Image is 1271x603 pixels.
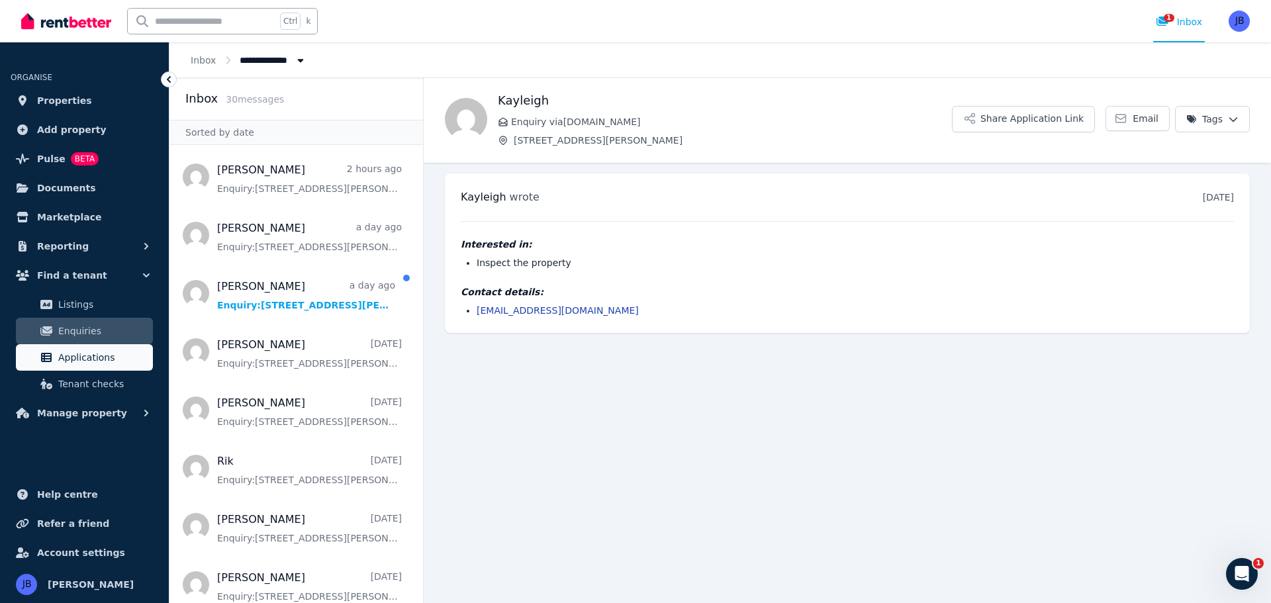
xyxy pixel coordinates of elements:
a: Documents [11,175,158,201]
a: Listings [16,291,153,318]
a: Email [1106,106,1170,131]
h4: Interested in: [461,238,1234,251]
h2: Inbox [185,89,218,108]
div: Inbox [1156,15,1202,28]
span: Email [1133,112,1158,125]
span: Applications [58,349,148,365]
span: Kayleigh [461,191,506,203]
li: Inspect the property [477,256,1234,269]
div: Sorted by date [169,120,423,145]
button: Manage property [11,400,158,426]
img: JACQUELINE BARRY [16,574,37,595]
a: Inbox [191,55,216,66]
a: Help centre [11,481,158,508]
a: [PERSON_NAME]a day agoEnquiry:[STREET_ADDRESS][PERSON_NAME]. [217,220,402,254]
span: BETA [71,152,99,165]
span: Help centre [37,487,98,502]
iframe: Intercom live chat [1226,558,1258,590]
span: Reporting [37,238,89,254]
span: Properties [37,93,92,109]
time: [DATE] [1203,192,1234,203]
a: Properties [11,87,158,114]
span: Enquiry via [DOMAIN_NAME] [511,115,952,128]
span: 1 [1164,14,1174,22]
a: [EMAIL_ADDRESS][DOMAIN_NAME] [477,305,639,316]
a: Tenant checks [16,371,153,397]
button: Reporting [11,233,158,259]
span: Listings [58,297,148,312]
img: RentBetter [21,11,111,31]
span: Account settings [37,545,125,561]
span: Add property [37,122,107,138]
a: Marketplace [11,204,158,230]
span: Enquiries [58,323,148,339]
span: Pulse [37,151,66,167]
a: [PERSON_NAME][DATE]Enquiry:[STREET_ADDRESS][PERSON_NAME]. [217,512,402,545]
nav: Breadcrumb [169,42,328,77]
span: Find a tenant [37,267,107,283]
span: Tags [1186,113,1223,126]
a: [PERSON_NAME]2 hours agoEnquiry:[STREET_ADDRESS][PERSON_NAME]. [217,162,402,195]
a: [PERSON_NAME][DATE]Enquiry:[STREET_ADDRESS][PERSON_NAME]. [217,337,402,370]
span: Documents [37,180,96,196]
span: Tenant checks [58,376,148,392]
a: Add property [11,116,158,143]
button: Find a tenant [11,262,158,289]
a: Enquiries [16,318,153,344]
a: Account settings [11,539,158,566]
span: Marketplace [37,209,101,225]
a: [PERSON_NAME]a day agoEnquiry:[STREET_ADDRESS][PERSON_NAME]. [217,279,395,312]
span: Ctrl [280,13,301,30]
span: Refer a friend [37,516,109,532]
a: PulseBETA [11,146,158,172]
a: Rik[DATE]Enquiry:[STREET_ADDRESS][PERSON_NAME]. [217,453,402,487]
span: ORGANISE [11,73,52,82]
a: [PERSON_NAME][DATE]Enquiry:[STREET_ADDRESS][PERSON_NAME]. [217,570,402,603]
span: Manage property [37,405,127,421]
img: Kayleigh [445,98,487,140]
img: JACQUELINE BARRY [1229,11,1250,32]
span: [PERSON_NAME] [48,577,134,592]
h1: Kayleigh [498,91,952,110]
span: wrote [510,191,540,203]
button: Share Application Link [952,106,1095,132]
button: Tags [1175,106,1250,132]
a: Refer a friend [11,510,158,537]
span: [STREET_ADDRESS][PERSON_NAME] [514,134,952,147]
a: [PERSON_NAME][DATE]Enquiry:[STREET_ADDRESS][PERSON_NAME]. [217,395,402,428]
span: 1 [1253,558,1264,569]
span: 30 message s [226,94,284,105]
h4: Contact details: [461,285,1234,299]
span: k [306,16,310,26]
a: Applications [16,344,153,371]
